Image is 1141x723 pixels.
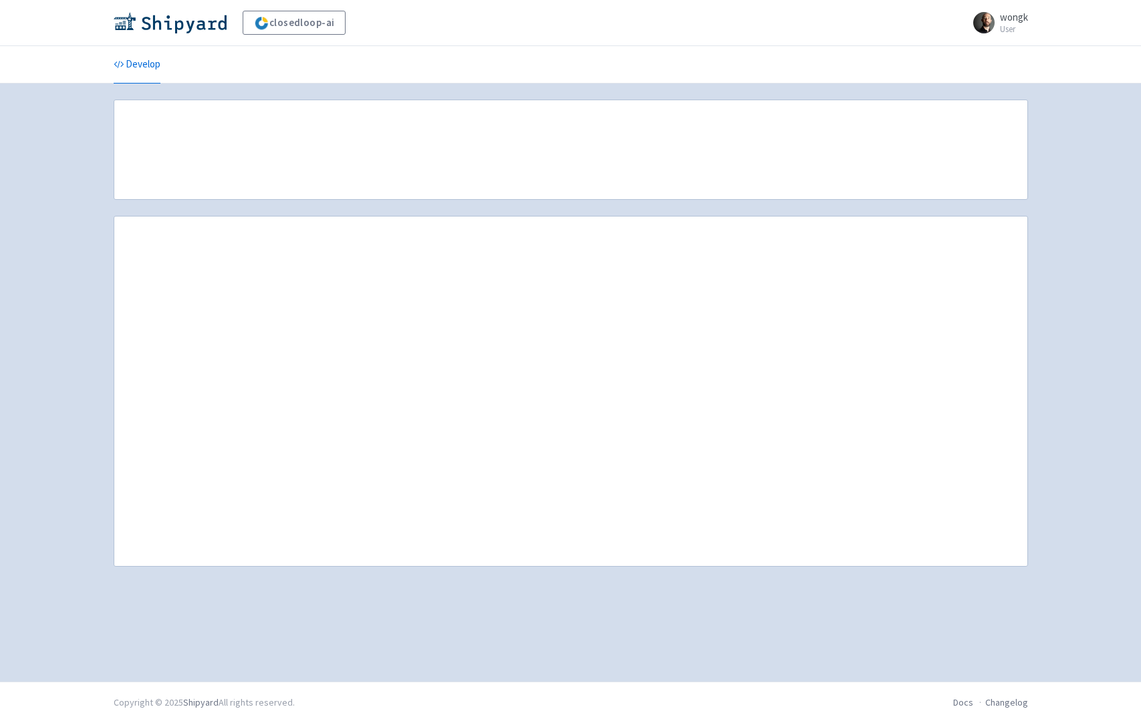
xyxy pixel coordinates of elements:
[1000,11,1028,23] span: wongk
[953,696,973,708] a: Docs
[183,696,219,708] a: Shipyard
[1000,25,1028,33] small: User
[985,696,1028,708] a: Changelog
[243,11,346,35] a: closedloop-ai
[965,12,1028,33] a: wongk User
[114,12,227,33] img: Shipyard logo
[114,696,295,710] div: Copyright © 2025 All rights reserved.
[114,46,160,84] a: Develop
